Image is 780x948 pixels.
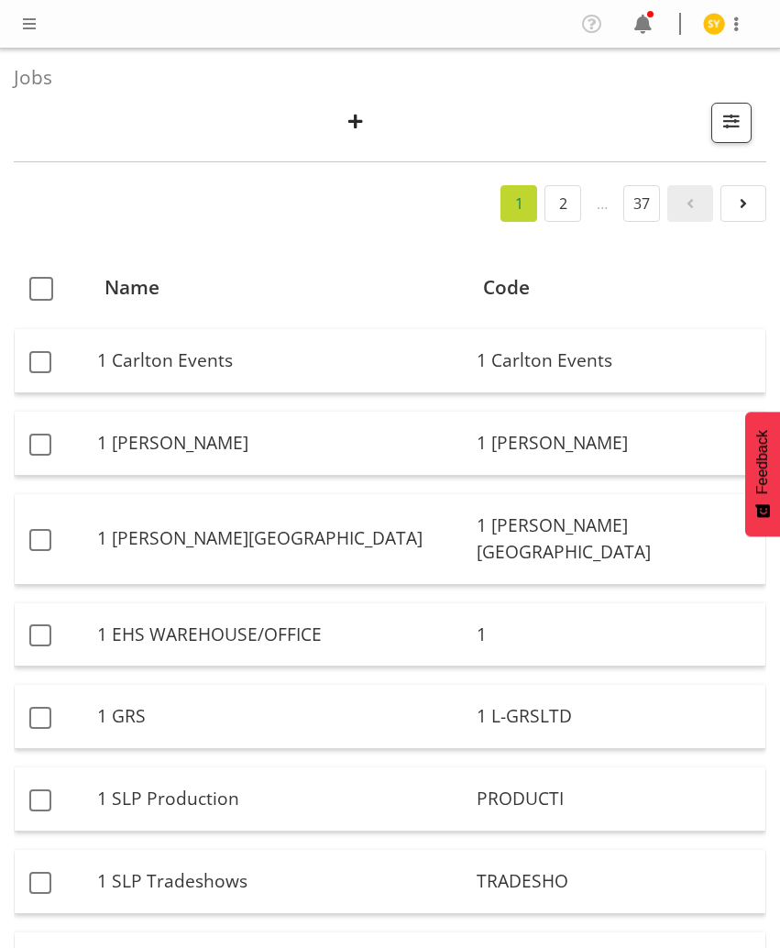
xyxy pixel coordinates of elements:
span: Name [104,273,159,302]
td: 1 SLP Tradeshows [90,850,469,914]
td: 1 Carlton Events [90,329,469,393]
td: 1 L-GRSLTD [469,685,765,749]
span: Code [483,273,530,302]
td: TRADESHO [469,850,765,914]
td: 1 [469,603,765,667]
td: 1 GRS [90,685,469,749]
td: PRODUCTI [469,767,765,832]
button: Create New Job [336,103,375,143]
td: 1 [PERSON_NAME][GEOGRAPHIC_DATA] [90,494,469,585]
button: Filter Jobs [711,103,752,143]
img: seon-young-belding8911.jpg [703,13,725,35]
a: 37 [623,185,660,222]
td: 1 [PERSON_NAME] [90,412,469,476]
button: Feedback - Show survey [745,412,780,536]
td: 1 EHS WAREHOUSE/OFFICE [90,603,469,667]
td: 1 Carlton Events [469,329,765,393]
span: Feedback [754,430,771,494]
td: 1 SLP Production [90,767,469,832]
h4: Jobs [14,67,752,88]
td: 1 [PERSON_NAME] [469,412,765,476]
td: 1 [PERSON_NAME][GEOGRAPHIC_DATA] [469,494,765,585]
a: 2 [544,185,581,222]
